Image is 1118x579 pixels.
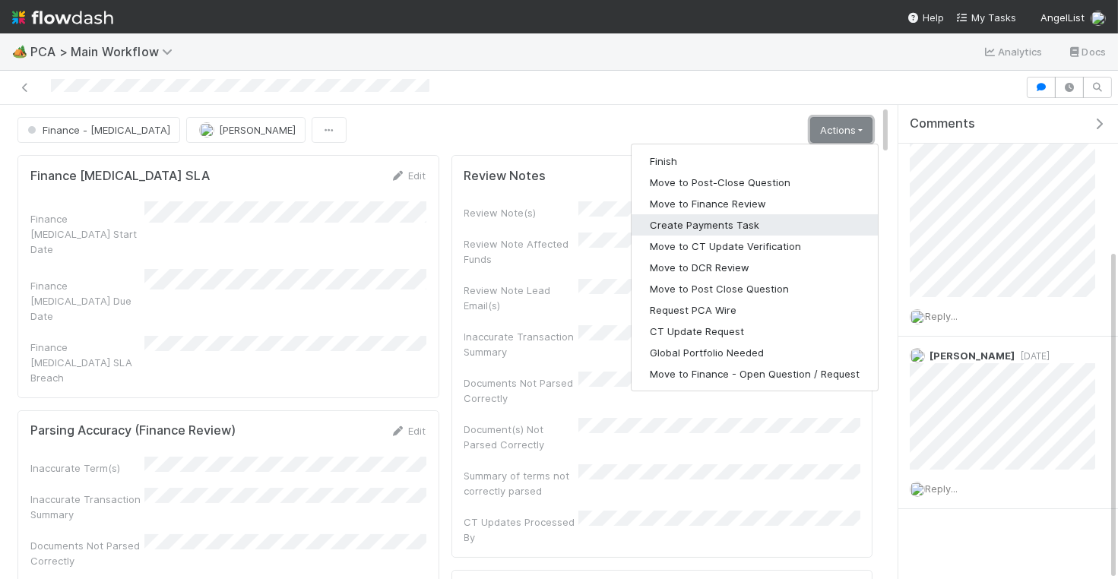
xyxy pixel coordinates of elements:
span: [PERSON_NAME] [930,350,1015,362]
span: Finance - [MEDICAL_DATA] [24,124,170,136]
div: Documents Not Parsed Correctly [464,375,578,406]
a: Edit [391,169,426,182]
img: avatar_dd78c015-5c19-403d-b5d7-976f9c2ba6b3.png [910,348,925,363]
a: Actions [810,117,873,143]
button: Move to DCR Review [632,257,878,278]
div: CT Updates Processed By [464,514,578,545]
span: AngelList [1040,11,1085,24]
button: [PERSON_NAME] [186,117,306,143]
button: Move to Finance Review [632,193,878,214]
h5: Finance [MEDICAL_DATA] SLA [30,169,210,184]
div: Documents Not Parsed Correctly [30,538,144,568]
span: Reply... [925,482,958,495]
span: My Tasks [956,11,1016,24]
div: Inaccurate Transaction Summary [30,492,144,522]
button: CT Update Request [632,321,878,342]
div: Finance [MEDICAL_DATA] SLA Breach [30,340,144,385]
span: PCA > Main Workflow [30,44,180,59]
button: Move to Post-Close Question [632,172,878,193]
a: Docs [1067,43,1106,61]
div: Review Note Affected Funds [464,236,578,267]
div: Inaccurate Term(s) [30,460,144,476]
button: Move to Finance - Open Question / Request [632,363,878,384]
img: avatar_d7f67417-030a-43ce-a3ce-a315a3ccfd08.png [199,122,214,138]
button: Move to CT Update Verification [632,236,878,257]
button: Finance - [MEDICAL_DATA] [17,117,180,143]
button: Create Payments Task [632,214,878,236]
div: Review Note(s) [464,205,578,220]
div: Finance [MEDICAL_DATA] Start Date [30,211,144,257]
a: My Tasks [956,10,1016,25]
div: Inaccurate Transaction Summary [464,329,578,359]
span: Comments [910,116,975,131]
span: [DATE] [1015,350,1050,362]
button: Global Portfolio Needed [632,342,878,363]
button: Request PCA Wire [632,299,878,321]
a: Analytics [983,43,1043,61]
div: Help [907,10,944,25]
div: Summary of terms not correctly parsed [464,468,578,498]
div: Finance [MEDICAL_DATA] Due Date [30,278,144,324]
span: 🏕️ [12,45,27,58]
button: Finish [632,150,878,172]
span: [PERSON_NAME] [219,124,296,136]
img: avatar_eacbd5bb-7590-4455-a9e9-12dcb5674423.png [910,309,925,324]
h5: Review Notes [464,169,546,184]
button: Move to Post Close Question [632,278,878,299]
a: Edit [391,425,426,437]
h5: Parsing Accuracy (Finance Review) [30,423,236,438]
img: avatar_eacbd5bb-7590-4455-a9e9-12dcb5674423.png [1091,11,1106,26]
img: logo-inverted-e16ddd16eac7371096b0.svg [12,5,113,30]
img: avatar_eacbd5bb-7590-4455-a9e9-12dcb5674423.png [910,482,925,497]
div: Document(s) Not Parsed Correctly [464,422,578,452]
span: Reply... [925,310,958,322]
div: Review Note Lead Email(s) [464,283,578,313]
